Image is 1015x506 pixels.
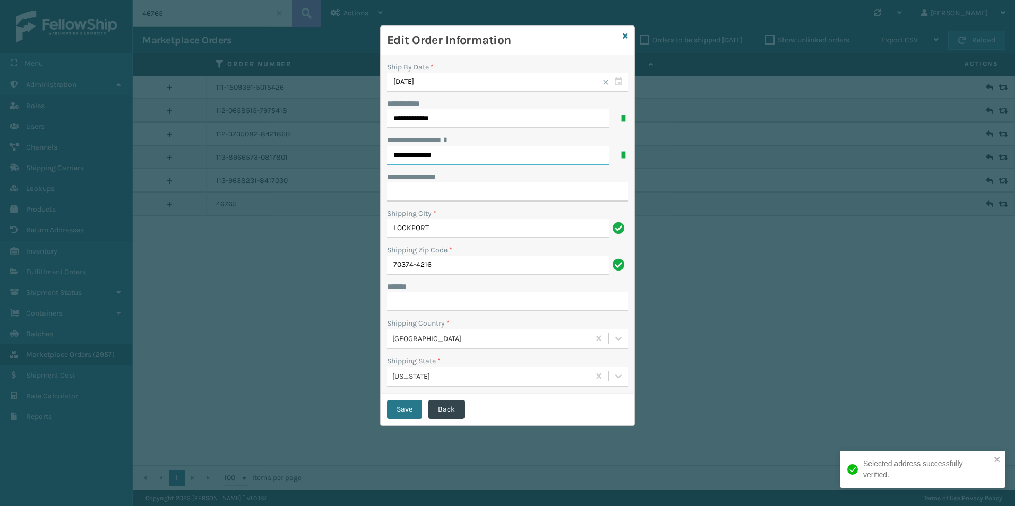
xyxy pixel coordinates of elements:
button: Save [387,400,422,419]
button: Back [428,400,465,419]
label: Shipping Country [387,318,450,329]
input: MM/DD/YYYY [387,73,628,92]
label: Shipping Zip Code [387,245,452,256]
h3: Edit Order Information [387,32,618,48]
div: [GEOGRAPHIC_DATA] [392,333,590,344]
button: close [994,455,1001,465]
label: Shipping City [387,208,436,219]
label: Shipping State [387,355,441,367]
div: [US_STATE] [392,371,590,382]
label: Ship By Date [387,63,434,72]
div: Selected address successfully verified. [863,458,991,481]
